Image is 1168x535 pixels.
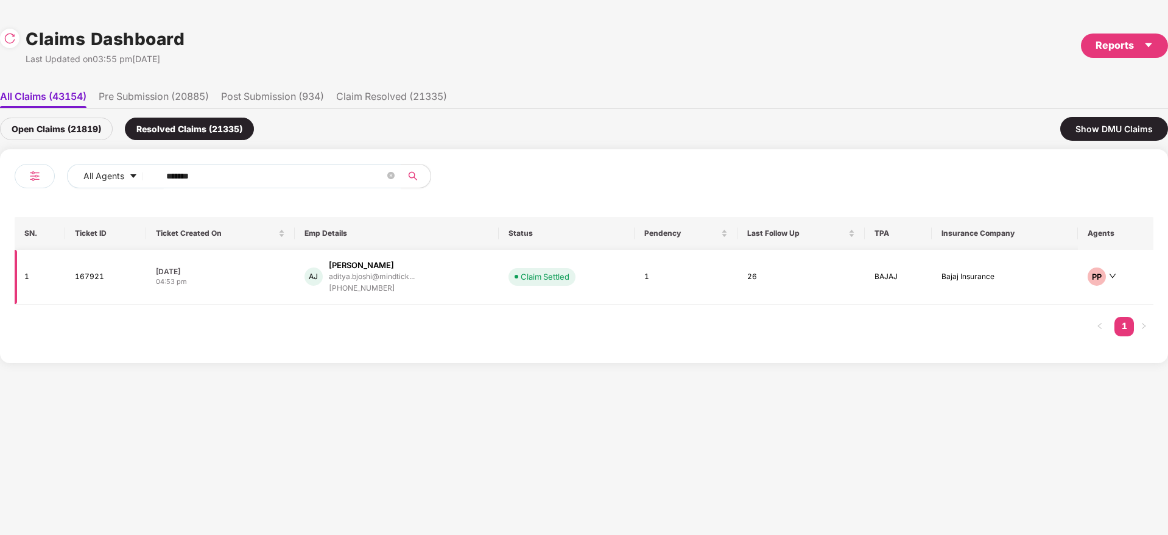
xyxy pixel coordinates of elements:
[146,217,295,250] th: Ticket Created On
[737,217,865,250] th: Last Follow Up
[304,267,323,286] div: AJ
[1144,40,1153,50] span: caret-down
[156,266,285,277] div: [DATE]
[65,217,146,250] th: Ticket ID
[156,229,276,238] span: Ticket Created On
[129,172,138,182] span: caret-down
[387,172,395,179] span: close-circle
[329,283,415,294] div: [PHONE_NUMBER]
[865,217,932,250] th: TPA
[401,164,431,188] button: search
[125,118,254,140] div: Resolved Claims (21335)
[67,164,164,188] button: All Agentscaret-down
[932,217,1077,250] th: Insurance Company
[329,260,394,271] div: [PERSON_NAME]
[1109,272,1116,280] span: down
[4,32,16,44] img: svg+xml;base64,PHN2ZyBpZD0iUmVsb2FkLTMyeDMyIiB4bWxucz0iaHR0cDovL3d3dy53My5vcmcvMjAwMC9zdmciIHdpZH...
[644,229,718,238] span: Pendency
[1134,317,1153,336] button: right
[295,217,499,250] th: Emp Details
[1090,317,1110,336] li: Previous Page
[99,90,209,108] li: Pre Submission (20885)
[1096,322,1103,330] span: left
[156,277,285,287] div: 04:53 pm
[932,250,1077,305] td: Bajaj Insurance
[27,169,42,183] img: svg+xml;base64,PHN2ZyB4bWxucz0iaHR0cDovL3d3dy53My5vcmcvMjAwMC9zdmciIHdpZHRoPSIyNCIgaGVpZ2h0PSIyNC...
[1088,267,1106,286] div: PP
[65,250,146,305] td: 167921
[336,90,447,108] li: Claim Resolved (21335)
[1114,317,1134,335] a: 1
[15,250,65,305] td: 1
[1134,317,1153,336] li: Next Page
[221,90,324,108] li: Post Submission (934)
[1096,38,1153,53] div: Reports
[329,272,415,280] div: aditya.bjoshi@mindtick...
[1060,117,1168,141] div: Show DMU Claims
[635,217,737,250] th: Pendency
[401,171,424,181] span: search
[15,217,65,250] th: SN.
[26,52,185,66] div: Last Updated on 03:55 pm[DATE]
[521,271,569,283] div: Claim Settled
[1140,322,1147,330] span: right
[635,250,737,305] td: 1
[737,250,865,305] td: 26
[747,229,846,238] span: Last Follow Up
[499,217,635,250] th: Status
[1090,317,1110,336] button: left
[387,171,395,182] span: close-circle
[83,169,124,183] span: All Agents
[865,250,932,305] td: BAJAJ
[1078,217,1153,250] th: Agents
[26,26,185,52] h1: Claims Dashboard
[1114,317,1134,336] li: 1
